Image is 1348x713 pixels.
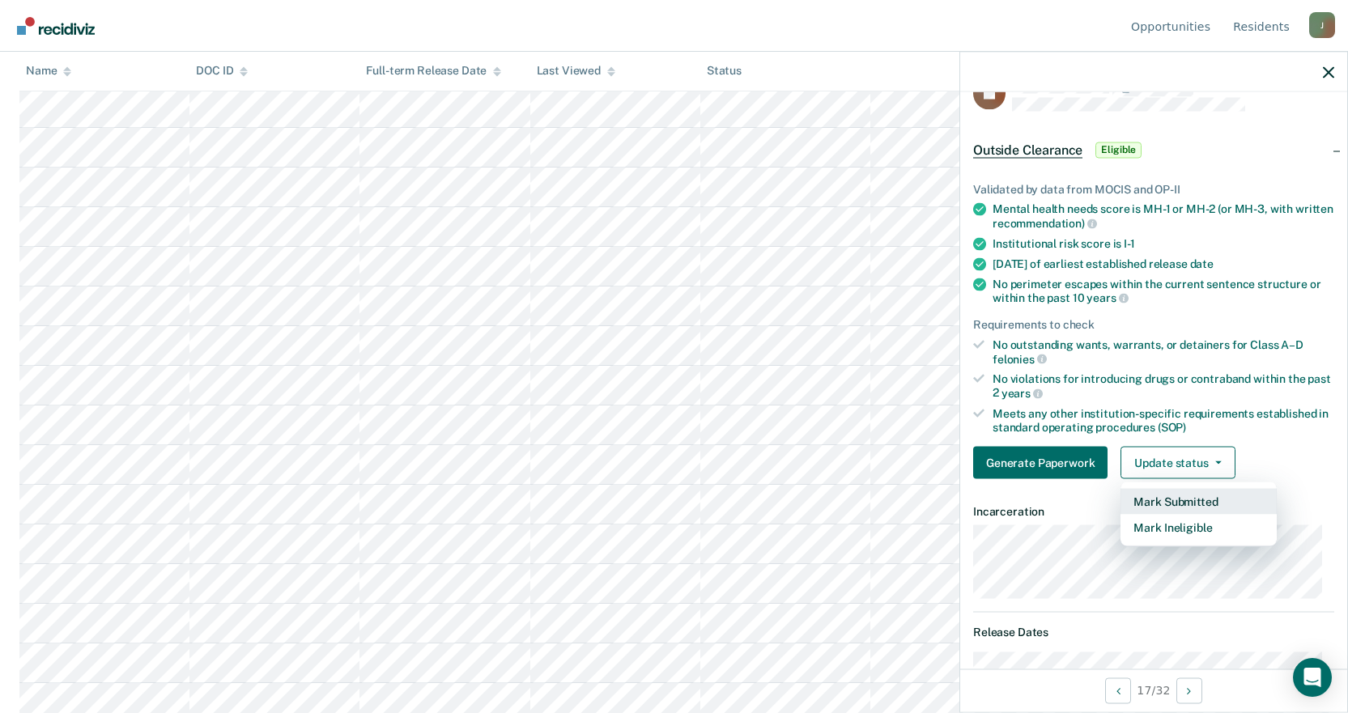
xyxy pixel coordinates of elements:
[196,65,248,79] div: DOC ID
[960,668,1347,711] div: 17 / 32
[993,236,1334,250] div: Institutional risk score is
[1176,677,1202,703] button: Next Opportunity
[993,216,1097,229] span: recommendation)
[1190,257,1214,269] span: date
[993,257,1334,270] div: [DATE] of earliest established release
[973,142,1082,158] span: Outside Clearance
[1309,12,1335,38] div: J
[17,17,95,35] img: Recidiviz
[1158,420,1186,433] span: (SOP)
[1120,515,1277,541] button: Mark Ineligible
[993,337,1334,365] div: No outstanding wants, warrants, or detainers for Class A–D
[993,352,1047,365] span: felonies
[973,505,1334,519] dt: Incarceration
[993,277,1334,304] div: No perimeter escapes within the current sentence structure or within the past 10
[973,318,1334,332] div: Requirements to check
[1309,12,1335,38] button: Profile dropdown button
[960,124,1347,176] div: Outside ClearanceEligible
[1095,142,1142,158] span: Eligible
[366,65,501,79] div: Full-term Release Date
[973,626,1334,639] dt: Release Dates
[537,65,615,79] div: Last Viewed
[26,65,71,79] div: Name
[1120,482,1277,547] div: Dropdown Menu
[973,447,1108,479] button: Generate Paperwork
[1124,236,1135,249] span: I-1
[707,65,742,79] div: Status
[1001,386,1043,399] span: years
[1293,658,1332,697] div: Open Intercom Messenger
[993,202,1334,230] div: Mental health needs score is MH-1 or MH-2 (or MH-3, with written
[1086,291,1128,304] span: years
[993,372,1334,400] div: No violations for introducing drugs or contraband within the past 2
[1120,489,1277,515] button: Mark Submitted
[973,182,1334,196] div: Validated by data from MOCIS and OP-II
[1120,447,1235,479] button: Update status
[1105,677,1131,703] button: Previous Opportunity
[993,406,1334,434] div: Meets any other institution-specific requirements established in standard operating procedures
